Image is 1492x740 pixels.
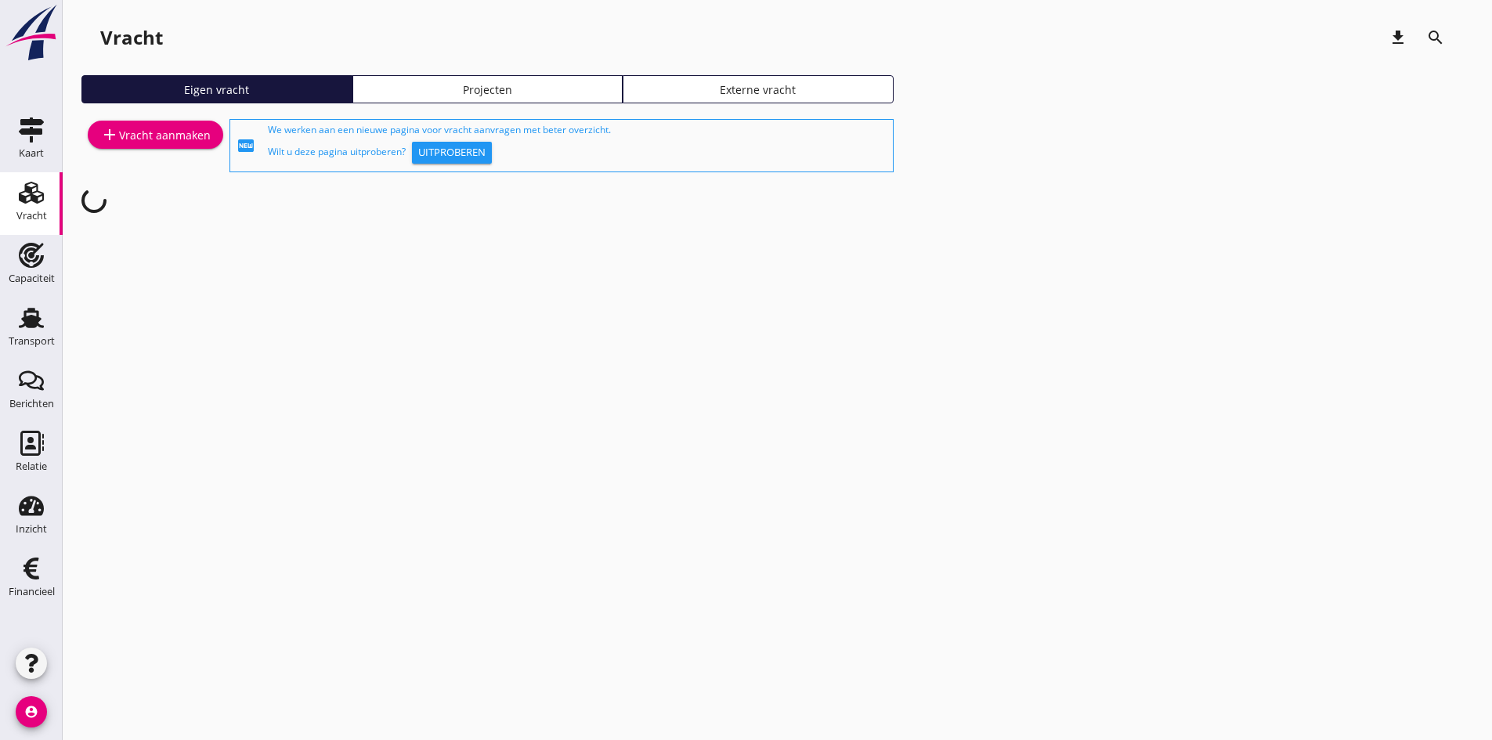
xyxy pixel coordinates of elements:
[100,25,163,50] div: Vracht
[1426,28,1445,47] i: search
[19,148,44,158] div: Kaart
[3,4,60,62] img: logo-small.a267ee39.svg
[81,75,352,103] a: Eigen vracht
[9,273,55,283] div: Capaciteit
[9,587,55,597] div: Financieel
[237,136,255,155] i: fiber_new
[9,399,54,409] div: Berichten
[16,696,47,727] i: account_circle
[268,123,887,168] div: We werken aan een nieuwe pagina voor vracht aanvragen met beter overzicht. Wilt u deze pagina uit...
[412,142,492,164] button: Uitproberen
[89,81,345,98] div: Eigen vracht
[100,125,211,144] div: Vracht aanmaken
[16,524,47,534] div: Inzicht
[100,125,119,144] i: add
[1389,28,1407,47] i: download
[88,121,223,149] a: Vracht aanmaken
[623,75,894,103] a: Externe vracht
[630,81,887,98] div: Externe vracht
[418,145,486,161] div: Uitproberen
[359,81,616,98] div: Projecten
[9,336,55,346] div: Transport
[16,211,47,221] div: Vracht
[16,461,47,471] div: Relatie
[352,75,623,103] a: Projecten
